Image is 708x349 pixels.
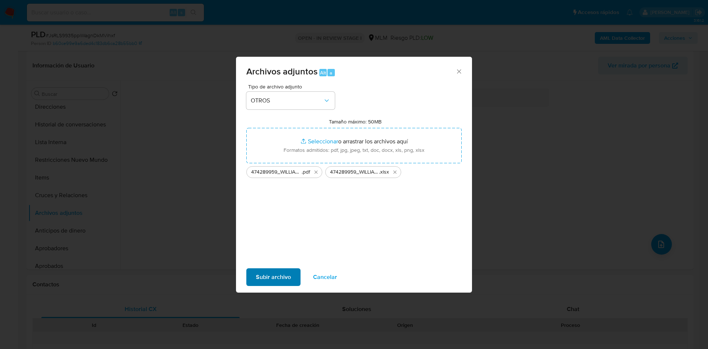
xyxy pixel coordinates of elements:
[312,168,320,177] button: Eliminar 474289959_WILLIAM CUAUTLE GUZMAN_SEP2025.pdf
[303,268,347,286] button: Cancelar
[256,269,291,285] span: Subir archivo
[246,92,335,109] button: OTROS
[251,97,323,104] span: OTROS
[302,168,310,176] span: .pdf
[391,168,399,177] button: Eliminar 474289959_WILLIAM CUAUTLE GUZMAN_SEP2025.xlsx
[248,84,337,89] span: Tipo de archivo adjunto
[246,65,317,78] span: Archivos adjuntos
[329,118,382,125] label: Tamaño máximo: 50MB
[246,268,301,286] button: Subir archivo
[379,168,389,176] span: .xlsx
[320,69,326,76] span: Alt
[313,269,337,285] span: Cancelar
[251,168,302,176] span: 474289959_WILLIAM [PERSON_NAME] GUZMAN_SEP2025
[246,163,462,178] ul: Archivos seleccionados
[330,168,379,176] span: 474289959_WILLIAM [PERSON_NAME] GUZMAN_SEP2025
[455,68,462,74] button: Cerrar
[330,69,332,76] span: a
